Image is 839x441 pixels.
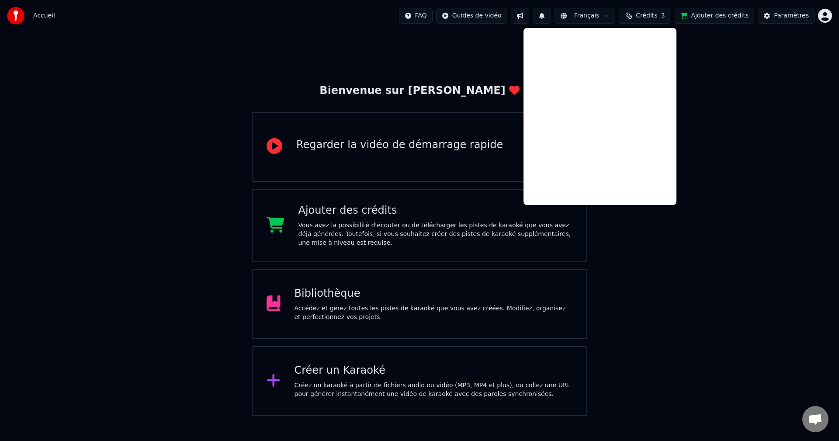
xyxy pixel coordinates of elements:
[399,8,433,24] button: FAQ
[619,8,671,24] button: Crédits3
[33,11,55,20] span: Accueil
[295,287,573,301] div: Bibliothèque
[802,406,829,432] div: Ouvrir le chat
[319,84,519,98] div: Bienvenue sur [PERSON_NAME]
[774,11,809,20] div: Paramètres
[675,8,754,24] button: Ajouter des crédits
[436,8,507,24] button: Guides de vidéo
[758,8,815,24] button: Paramètres
[295,381,573,399] div: Créez un karaoké à partir de fichiers audio ou vidéo (MP3, MP4 et plus), ou collez une URL pour g...
[33,11,55,20] nav: breadcrumb
[298,221,573,247] div: Vous avez la possibilité d'écouter ou de télécharger les pistes de karaoké que vous avez déjà gén...
[636,11,657,20] span: Crédits
[296,138,503,152] div: Regarder la vidéo de démarrage rapide
[298,204,573,218] div: Ajouter des crédits
[295,304,573,322] div: Accédez et gérez toutes les pistes de karaoké que vous avez créées. Modifiez, organisez et perfec...
[7,7,24,24] img: youka
[661,11,665,20] span: 3
[295,364,573,378] div: Créer un Karaoké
